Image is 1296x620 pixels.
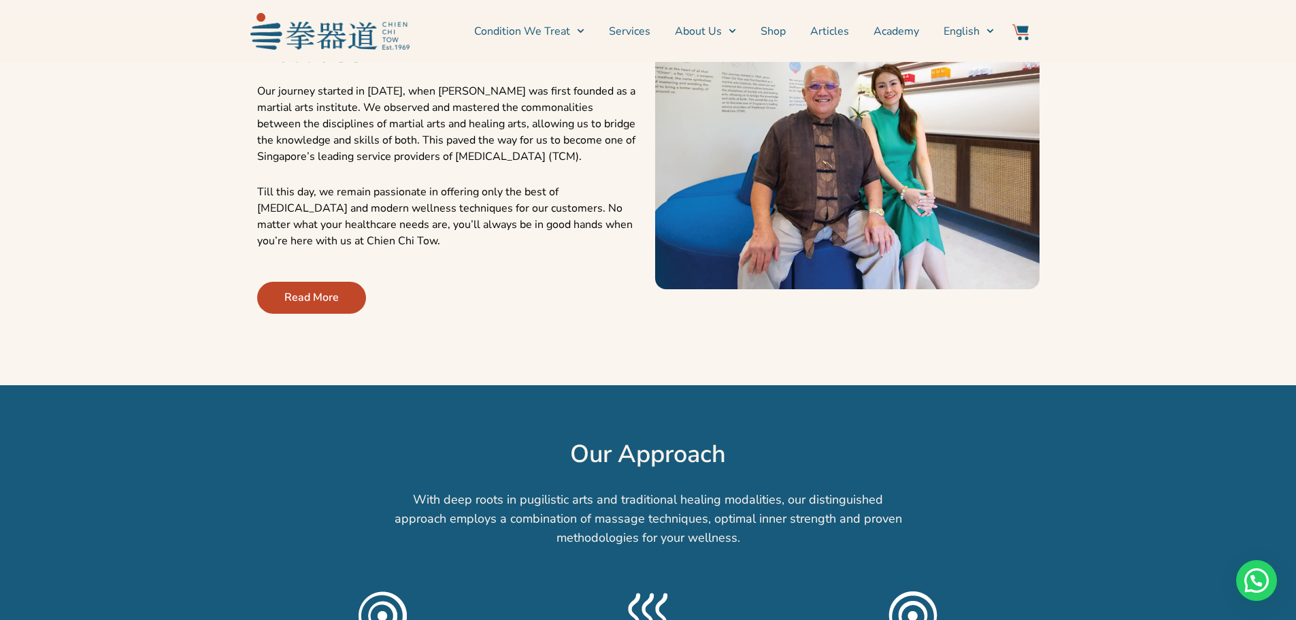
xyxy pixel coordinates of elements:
[944,23,980,39] span: English
[165,440,1131,470] h2: Our Approach
[284,289,339,306] span: Read More
[1236,560,1277,601] div: Need help? WhatsApp contact
[416,14,995,48] nav: Menu
[944,14,994,48] a: Switch to English
[257,83,642,165] p: Our journey started in [DATE], when [PERSON_NAME] was first founded as a martial arts institute. ...
[257,39,642,69] h2: About Us
[1012,24,1029,40] img: Website Icon-03
[810,14,849,48] a: Articles
[393,490,903,547] p: With deep roots in pugilistic arts and traditional healing modalities, our distinguished approach...
[474,14,584,48] a: Condition We Treat
[675,14,736,48] a: About Us
[257,282,366,314] a: Read More
[761,14,786,48] a: Shop
[874,14,919,48] a: Academy
[609,14,650,48] a: Services
[257,184,642,249] p: Till this day, we remain passionate in offering only the best of [MEDICAL_DATA] and modern wellne...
